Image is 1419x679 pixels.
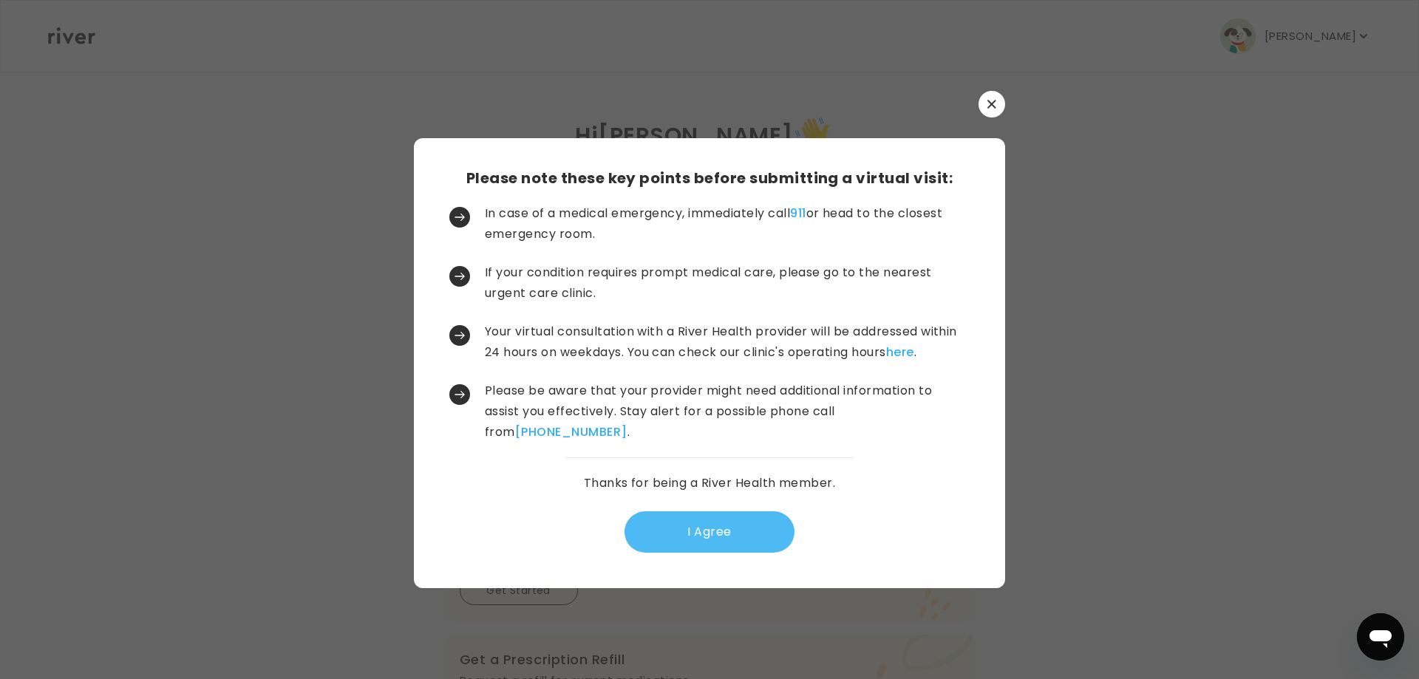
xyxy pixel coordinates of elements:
iframe: Button to launch messaging window [1357,613,1404,661]
p: If your condition requires prompt medical care, please go to the nearest urgent care clinic. [485,262,967,304]
button: I Agree [625,511,794,553]
p: Thanks for being a River Health member. [584,473,836,494]
a: 911 [790,205,806,222]
a: [PHONE_NUMBER] [515,423,627,440]
p: Your virtual consultation with a River Health provider will be addressed within 24 hours on weekd... [485,321,967,363]
h3: Please note these key points before submitting a virtual visit: [466,168,953,188]
p: In case of a medical emergency, immediately call or head to the closest emergency room. [485,203,967,245]
p: Please be aware that your provider might need additional information to assist you effectively. S... [485,381,967,443]
a: here [886,344,914,361]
